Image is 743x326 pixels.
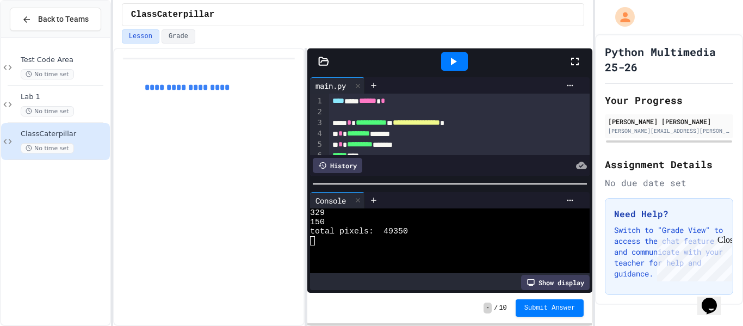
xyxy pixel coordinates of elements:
div: 4 [310,128,324,139]
span: ClassCaterpillar [131,8,215,21]
div: No due date set [605,176,733,189]
span: / [494,304,498,312]
div: 3 [310,118,324,128]
span: No time set [21,143,74,153]
div: 2 [310,107,324,118]
button: Back to Teams [10,8,101,31]
div: [PERSON_NAME][EMAIL_ADDRESS][PERSON_NAME][DOMAIN_NAME] [608,127,730,135]
div: History [313,158,362,173]
div: [PERSON_NAME] [PERSON_NAME] [608,116,730,126]
h2: Your Progress [605,93,733,108]
span: total pixels: 49350 [310,227,408,236]
span: No time set [21,69,74,79]
span: Submit Answer [524,304,575,312]
div: My Account [604,4,637,29]
span: ClassCaterpillar [21,130,108,139]
button: Lesson [122,29,159,44]
div: 6 [310,150,324,161]
h3: Need Help? [614,207,724,220]
span: Test Code Area [21,56,108,65]
span: 329 [310,208,325,218]
span: No time set [21,106,74,116]
div: main.py [310,77,365,94]
span: - [484,303,492,313]
p: Switch to "Grade View" to access the chat feature and communicate with your teacher for help and ... [614,225,724,279]
div: Console [310,195,351,206]
span: Back to Teams [38,14,89,25]
div: 5 [310,139,324,150]
iframe: chat widget [653,235,732,281]
span: 150 [310,218,325,227]
div: main.py [310,80,351,91]
h2: Assignment Details [605,157,733,172]
div: Chat with us now!Close [4,4,75,69]
span: 10 [499,304,506,312]
button: Grade [162,29,195,44]
span: Lab 1 [21,93,108,102]
div: 1 [310,96,324,107]
div: Console [310,192,365,208]
button: Submit Answer [516,299,584,317]
div: Show display [521,275,590,290]
h1: Python Multimedia 25-26 [605,44,733,75]
iframe: chat widget [697,282,732,315]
